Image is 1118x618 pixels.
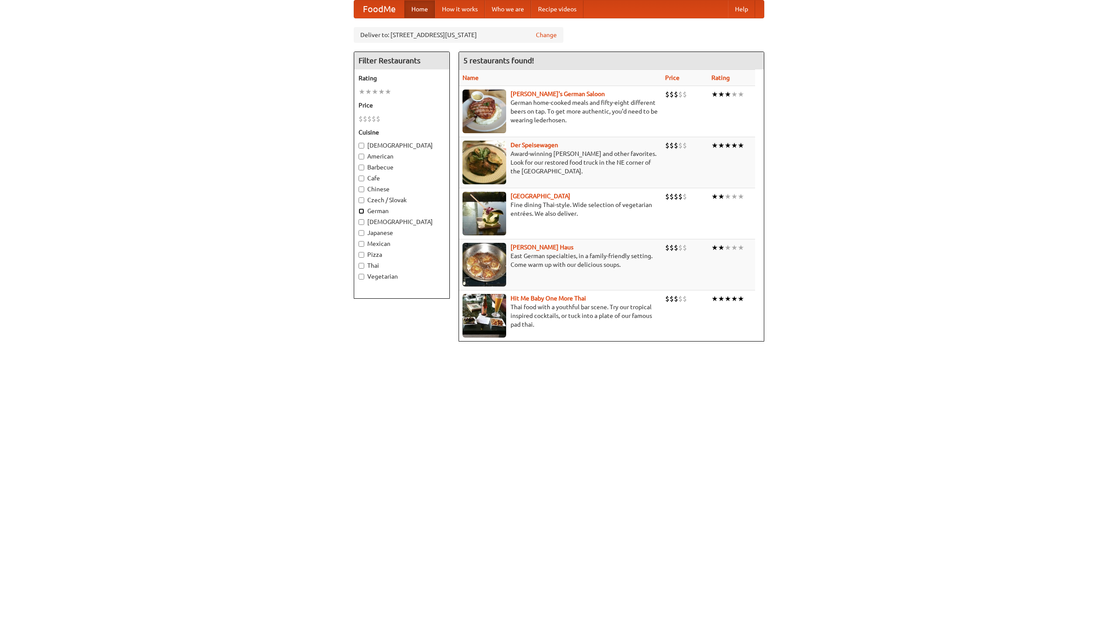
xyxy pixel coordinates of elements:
li: $ [669,294,674,304]
a: Recipe videos [531,0,583,18]
input: Pizza [359,252,364,258]
label: [DEMOGRAPHIC_DATA] [359,218,445,226]
label: Pizza [359,250,445,259]
label: American [359,152,445,161]
li: ★ [731,141,738,150]
li: ★ [738,294,744,304]
li: ★ [731,243,738,252]
label: Chinese [359,185,445,193]
li: $ [665,294,669,304]
label: German [359,207,445,215]
li: ★ [711,90,718,99]
li: $ [363,114,367,124]
li: $ [678,90,683,99]
li: $ [669,243,674,252]
input: [DEMOGRAPHIC_DATA] [359,219,364,225]
h5: Price [359,101,445,110]
a: Rating [711,74,730,81]
li: $ [665,90,669,99]
li: ★ [725,141,731,150]
li: $ [683,90,687,99]
a: Help [728,0,755,18]
input: Mexican [359,241,364,247]
label: Vegetarian [359,272,445,281]
label: Cafe [359,174,445,183]
img: kohlhaus.jpg [462,243,506,287]
input: Thai [359,263,364,269]
li: $ [678,243,683,252]
li: ★ [738,192,744,201]
li: ★ [725,294,731,304]
label: Czech / Slovak [359,196,445,204]
input: [DEMOGRAPHIC_DATA] [359,143,364,148]
div: Deliver to: [STREET_ADDRESS][US_STATE] [354,27,563,43]
label: Japanese [359,228,445,237]
li: $ [674,294,678,304]
li: ★ [738,141,744,150]
b: [PERSON_NAME] Haus [511,244,573,251]
li: ★ [731,192,738,201]
h5: Cuisine [359,128,445,137]
input: Chinese [359,186,364,192]
li: ★ [725,192,731,201]
img: satay.jpg [462,192,506,235]
img: esthers.jpg [462,90,506,133]
input: Vegetarian [359,274,364,280]
li: $ [367,114,372,124]
li: $ [674,90,678,99]
li: $ [665,141,669,150]
li: ★ [725,90,731,99]
li: ★ [738,90,744,99]
li: $ [665,243,669,252]
li: ★ [718,192,725,201]
li: ★ [731,90,738,99]
a: Der Speisewagen [511,142,558,148]
li: ★ [365,87,372,97]
li: $ [683,141,687,150]
a: Who we are [485,0,531,18]
b: Hit Me Baby One More Thai [511,295,586,302]
li: ★ [359,87,365,97]
ng-pluralize: 5 restaurants found! [463,56,534,65]
li: ★ [718,243,725,252]
p: German home-cooked meals and fifty-eight different beers on tap. To get more authentic, you'd nee... [462,98,658,124]
li: $ [669,141,674,150]
li: ★ [731,294,738,304]
li: $ [665,192,669,201]
li: $ [376,114,380,124]
a: Home [404,0,435,18]
li: ★ [738,243,744,252]
p: Award-winning [PERSON_NAME] and other favorites. Look for our restored food truck in the NE corne... [462,149,658,176]
li: ★ [718,141,725,150]
p: Thai food with a youthful bar scene. Try our tropical inspired cocktails, or tuck into a plate of... [462,303,658,329]
label: Barbecue [359,163,445,172]
p: East German specialties, in a family-friendly setting. Come warm up with our delicious soups. [462,252,658,269]
li: $ [674,243,678,252]
a: How it works [435,0,485,18]
li: $ [678,192,683,201]
a: Name [462,74,479,81]
a: [GEOGRAPHIC_DATA] [511,193,570,200]
input: Japanese [359,230,364,236]
a: [PERSON_NAME]'s German Saloon [511,90,605,97]
li: ★ [711,141,718,150]
img: speisewagen.jpg [462,141,506,184]
li: $ [683,192,687,201]
input: Barbecue [359,165,364,170]
label: [DEMOGRAPHIC_DATA] [359,141,445,150]
input: American [359,154,364,159]
label: Mexican [359,239,445,248]
li: $ [678,294,683,304]
li: $ [683,294,687,304]
a: Change [536,31,557,39]
li: $ [683,243,687,252]
h4: Filter Restaurants [354,52,449,69]
label: Thai [359,261,445,270]
li: ★ [372,87,378,97]
input: Cafe [359,176,364,181]
li: $ [669,90,674,99]
li: $ [674,141,678,150]
li: ★ [725,243,731,252]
